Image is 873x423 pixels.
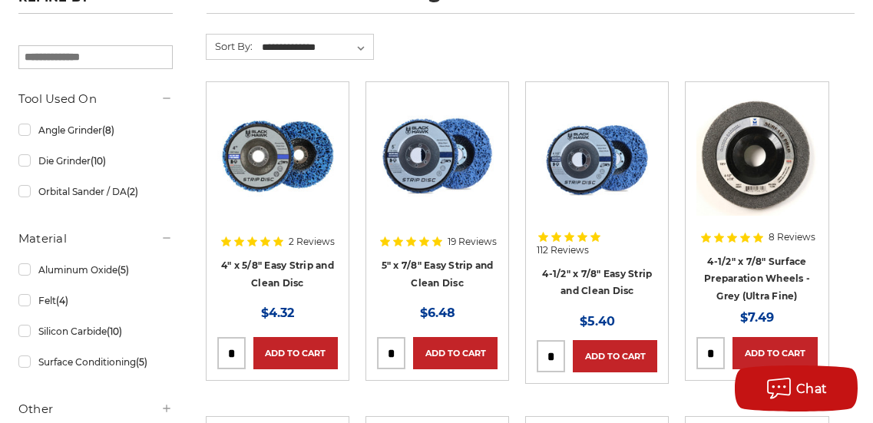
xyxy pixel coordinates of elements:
span: $5.40 [580,314,615,329]
img: blue clean and strip disc [377,95,498,216]
a: 4" x 5/8" Easy Strip and Clean Disc [221,259,334,289]
img: 4" x 5/8" easy strip and clean discs [217,95,338,216]
a: Surface Conditioning [18,349,173,375]
a: Angle Grinder [18,117,173,144]
span: (5) [136,356,147,368]
span: (5) [117,264,129,276]
a: Orbital Sander / DA [18,178,173,205]
a: 4-1/2" x 7/8" Surface Preparation Wheels - Grey (Ultra Fine) [704,256,810,302]
span: (2) [127,186,138,197]
button: Chat [735,365,858,411]
span: 112 Reviews [537,246,589,255]
a: 4" x 5/8" easy strip and clean discs [217,93,338,252]
h5: Tool Used On [18,90,173,108]
a: Die Grinder [18,147,173,174]
label: Sort By: [207,35,253,58]
select: Sort By: [260,36,374,59]
a: Add to Cart [732,337,817,369]
a: Felt [18,287,173,314]
span: (10) [107,326,122,337]
span: $4.32 [261,306,294,320]
a: Aluminum Oxide [18,256,173,283]
span: (10) [91,155,106,167]
a: Add to Cart [413,337,498,369]
a: 4-1/2" x 7/8" Easy Strip and Clean Disc [542,268,652,297]
span: $7.49 [740,310,774,325]
a: Gray Surface Prep Disc [696,93,817,252]
h5: Material [18,230,173,248]
span: (8) [102,124,114,136]
a: 5" x 7/8" Easy Strip and Clean Disc [382,259,494,289]
img: 4-1/2" x 7/8" Easy Strip and Clean Disc [537,104,657,216]
span: Chat [796,382,828,396]
img: Gray Surface Prep Disc [696,95,817,216]
a: blue clean and strip disc [377,93,498,252]
span: (4) [56,295,68,306]
a: Add to Cart [573,340,657,372]
a: 4-1/2" x 7/8" Easy Strip and Clean Disc [537,93,657,252]
a: Silicon Carbide [18,318,173,345]
a: Add to Cart [253,337,338,369]
h5: Other [18,400,173,418]
span: $6.48 [420,306,455,320]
